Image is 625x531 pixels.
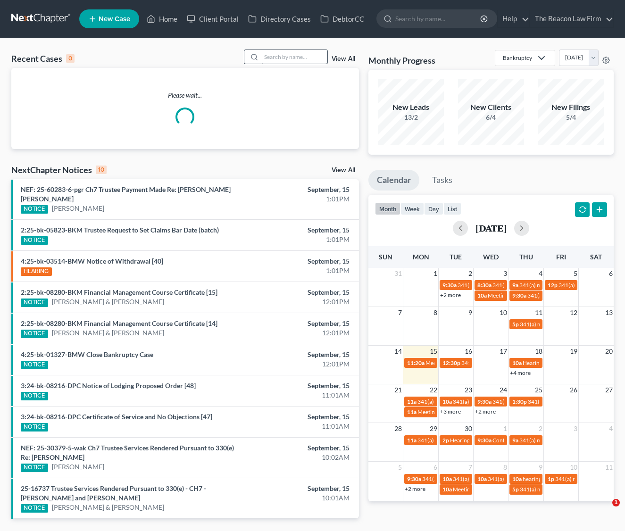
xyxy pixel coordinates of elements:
[477,475,487,482] span: 10a
[246,185,350,194] div: September, 15
[593,499,616,522] iframe: Intercom live chat
[464,384,473,396] span: 23
[11,53,75,64] div: Recent Cases
[182,10,243,27] a: Client Portal
[440,408,461,415] a: +3 more
[556,253,566,261] span: Fri
[442,359,460,366] span: 12:30p
[246,422,350,431] div: 11:01AM
[378,113,444,122] div: 13/2
[475,223,507,233] h2: [DATE]
[502,423,508,434] span: 1
[393,423,403,434] span: 28
[52,503,164,512] a: [PERSON_NAME] & [PERSON_NAME]
[458,282,599,289] span: 341(a) meeting for [PERSON_NAME] & [PERSON_NAME]
[246,484,350,493] div: September, 15
[21,257,163,265] a: 4:25-bk-03514-BMW Notice of Withdrawal [40]
[442,437,449,444] span: 2p
[534,307,543,318] span: 11
[512,475,522,482] span: 10a
[530,10,613,27] a: The Beacon Law Firm
[527,292,618,299] span: 341(a) meeting for [PERSON_NAME]
[475,408,496,415] a: +2 more
[433,268,438,279] span: 1
[538,423,543,434] span: 2
[246,288,350,297] div: September, 15
[246,390,350,400] div: 11:01AM
[450,437,579,444] span: Hearing for [PERSON_NAME] and [PERSON_NAME]
[417,398,508,405] span: 341(a) meeting for [PERSON_NAME]
[21,464,48,472] div: NOTICE
[442,475,452,482] span: 10a
[477,437,492,444] span: 9:30a
[453,486,608,493] span: Meeting of Creditors for [PERSON_NAME] & [PERSON_NAME]
[375,202,400,215] button: month
[519,253,533,261] span: Thu
[417,408,522,415] span: Meeting of Creditors for [PERSON_NAME]
[450,253,462,261] span: Tue
[21,288,217,296] a: 2:25-bk-08280-BKM Financial Management Course Certificate [15]
[477,292,487,299] span: 10a
[397,307,403,318] span: 7
[246,493,350,503] div: 10:01AM
[519,437,610,444] span: 341(a) meeting for [PERSON_NAME]
[21,226,219,234] a: 2:25-bk-05823-BKM Trustee Request to Set Claims Bar Date (batch)
[424,202,443,215] button: day
[368,55,435,66] h3: Monthly Progress
[443,202,461,215] button: list
[512,486,519,493] span: 5p
[246,266,350,275] div: 1:01PM
[96,166,107,174] div: 10
[612,499,620,506] span: 1
[442,282,457,289] span: 9:30a
[422,475,563,482] span: 341(a) meeting for [PERSON_NAME] & [PERSON_NAME]
[548,475,554,482] span: 1p
[458,102,524,113] div: New Clients
[453,475,594,482] span: 341(a) meeting for [PERSON_NAME] & [PERSON_NAME]
[467,462,473,473] span: 7
[433,307,438,318] span: 8
[502,462,508,473] span: 8
[21,330,48,338] div: NOTICE
[604,384,614,396] span: 27
[407,408,417,415] span: 11a
[520,486,611,493] span: 341(a) meeting for [PERSON_NAME]
[458,113,524,122] div: 6/4
[99,16,130,23] span: New Case
[379,253,392,261] span: Sun
[608,423,614,434] span: 4
[512,359,522,366] span: 10a
[519,282,610,289] span: 341(a) meeting for [PERSON_NAME]
[538,113,604,122] div: 5/4
[442,486,452,493] span: 10a
[573,268,578,279] span: 5
[21,361,48,369] div: NOTICE
[21,267,52,276] div: HEARING
[246,319,350,328] div: September, 15
[407,359,425,366] span: 11:20a
[11,91,359,100] p: Please wait...
[569,384,578,396] span: 26
[477,398,492,405] span: 9:30a
[21,350,153,358] a: 4:25-bk-01327-BMW Close Bankruptcy Case
[243,10,316,27] a: Directory Cases
[261,50,327,64] input: Search by name...
[604,307,614,318] span: 13
[21,392,48,400] div: NOTICE
[417,437,508,444] span: 341(a) meeting for [PERSON_NAME]
[11,164,107,175] div: NextChapter Notices
[512,398,527,405] span: 1:30p
[316,10,369,27] a: DebtorCC
[21,299,48,307] div: NOTICE
[424,170,461,191] a: Tasks
[332,56,355,62] a: View All
[393,384,403,396] span: 21
[246,443,350,453] div: September, 15
[492,398,583,405] span: 341(a) meeting for [PERSON_NAME]
[464,346,473,357] span: 16
[52,204,104,213] a: [PERSON_NAME]
[407,398,417,405] span: 11a
[393,268,403,279] span: 31
[488,292,562,299] span: Meeting for [PERSON_NAME]
[246,412,350,422] div: September, 15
